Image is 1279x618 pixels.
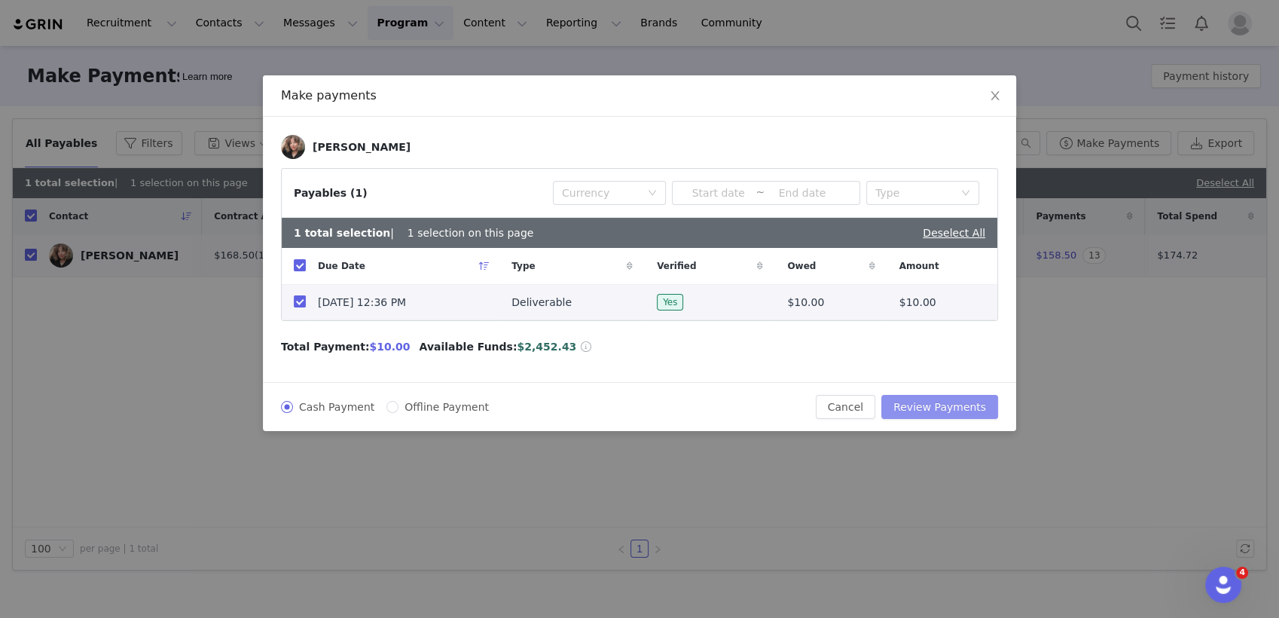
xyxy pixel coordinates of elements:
span: $10.00 [370,341,411,353]
button: Close [974,75,1016,118]
span: Due Date [318,259,365,273]
i: icon: close [989,90,1001,102]
span: Type [511,259,535,273]
span: Offline Payment [398,401,495,413]
span: Yes [657,294,683,311]
input: End date [765,185,839,201]
span: [DATE] 12:36 PM [318,295,406,311]
span: 4 [1236,567,1248,579]
b: 1 total selection [294,227,390,239]
button: Cancel [816,395,875,419]
article: Payables [281,168,998,321]
span: $2,452.43 [517,341,576,353]
div: Make payments [281,87,998,104]
span: Total Payment: [281,339,370,355]
div: Currency [562,185,640,200]
span: $10.00 [899,295,936,311]
iframe: Intercom live chat [1205,567,1241,603]
span: Amount [899,259,939,273]
span: Verified [657,259,696,273]
img: 07994326-0bfe-4b0c-9732-c7e2143bd73f.jpg [281,135,305,159]
span: Deliverable [511,295,572,311]
a: Deselect All [923,227,985,239]
div: | 1 selection on this page [294,225,533,241]
span: Owed [787,259,816,273]
span: $10.00 [787,295,824,311]
input: Start date [681,185,755,201]
button: Review Payments [881,395,998,419]
div: Payables (1) [294,185,368,201]
div: [PERSON_NAME] [313,141,411,153]
div: Type [875,185,954,200]
i: icon: down [961,188,970,199]
i: icon: down [648,188,657,199]
span: Cash Payment [293,401,380,413]
a: [PERSON_NAME] [281,135,411,159]
span: Available Funds: [420,339,517,355]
